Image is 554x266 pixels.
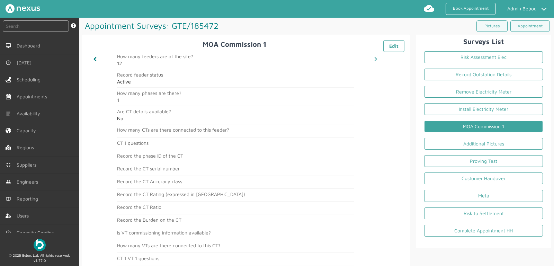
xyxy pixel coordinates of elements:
a: Proving Test [424,155,543,167]
h2: Active [117,79,354,85]
img: regions.left-menu.svg [6,145,11,150]
a: Record Outstation Details [424,69,543,80]
h2: CT 1 questions [117,140,354,146]
a: Meta [424,190,543,202]
span: Appointments [17,94,50,99]
img: md-contract.svg [6,162,11,168]
a: Risk Assessment Elec [424,51,543,63]
img: md-book.svg [6,196,11,202]
h2: Record the Burden on the CT [117,217,354,223]
h2: How many feeders are at the site? [117,54,354,59]
h2: Record the CT serial number [117,166,354,171]
img: md-time.svg [6,60,11,65]
h2: Record the CT Rating (expressed in [GEOGRAPHIC_DATA]) [117,192,354,197]
h2: Are CT details available? [117,109,354,114]
a: Additional Pictures [424,138,543,150]
span: Regions [17,145,37,150]
img: md-list.svg [6,111,11,116]
a: Appointment [510,20,550,32]
img: user-left-menu.svg [6,213,11,219]
h2: 1 [117,97,354,103]
h2: Record the CT Accuracy class [117,179,354,184]
span: Capacity [17,128,39,133]
img: md-desktop.svg [6,43,11,48]
img: scheduling-left-menu.svg [6,77,11,82]
span: Users [17,213,32,219]
h2: No [117,116,354,121]
h2: MOA Commission 1 ️️️ [88,40,405,48]
a: Install Electricity Meter [424,103,543,115]
img: Beboc Logo [34,239,46,251]
a: Complete Appointment HH [424,225,543,237]
h2: Record the phase ID of the CT [117,153,354,159]
a: Remove Electricity Meter [424,86,543,98]
span: Suppliers [17,162,39,168]
a: Edit [383,40,404,52]
a: Book Appointment [446,3,496,15]
span: [DATE] [17,60,34,65]
span: Scheduling [17,77,43,82]
img: md-time.svg [6,230,11,236]
img: capacity-left-menu.svg [6,128,11,133]
h2: How many CTs are there connected to this feeder? [117,127,354,133]
img: Nexus [6,4,40,13]
span: Engineers [17,179,41,185]
h2: Is VT commissioning information available? [117,230,354,236]
h1: Appointment Surveys: GTE/185472 ️️️ [82,18,317,34]
h2: CT 1 VT 1 questions [117,256,354,261]
input: Search by: Ref, PostCode, MPAN, MPRN, Account, Customer [3,20,69,32]
a: Pictures [476,20,508,32]
h2: 12 [117,61,354,66]
span: Dashboard [17,43,43,48]
h2: Surveys List [419,37,548,45]
a: Customer Handover [424,172,543,184]
a: Risk to Settlement [424,207,543,219]
span: Availability [17,111,43,116]
h2: How many VTs are there connected to this CT? [117,243,354,248]
h2: How many phases are there? [117,90,354,96]
img: appointments-left-menu.svg [6,94,11,99]
h2: Record feeder status [117,72,354,78]
span: Capacity Configs [17,230,56,236]
img: md-people.svg [6,179,11,185]
img: md-cloud-done.svg [423,3,435,14]
span: Reporting [17,196,41,202]
a: MOA Commission 1 [424,121,543,132]
h2: Record the CT Ratio [117,204,354,210]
